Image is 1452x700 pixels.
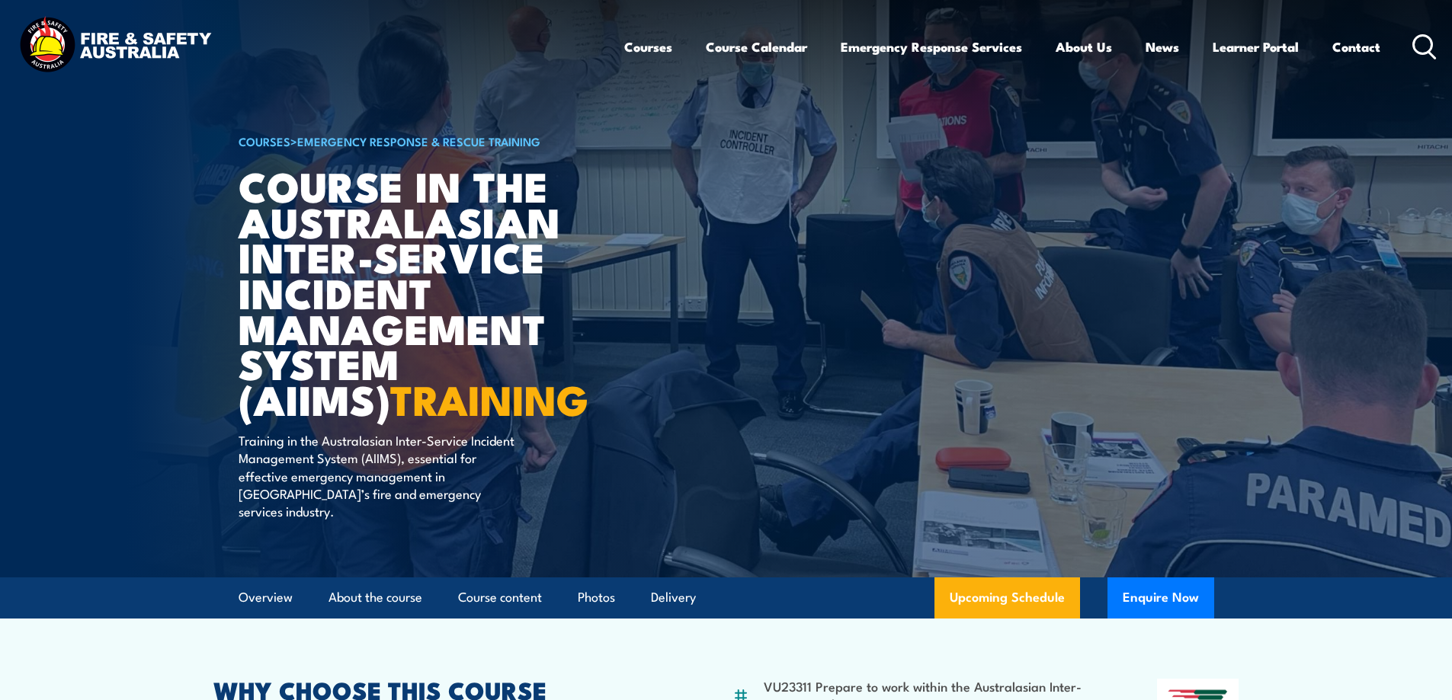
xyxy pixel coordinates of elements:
h6: > [239,132,615,150]
a: Emergency Response Services [841,27,1022,67]
a: Delivery [651,577,696,618]
p: Training in the Australasian Inter-Service Incident Management System (AIIMS), essential for effe... [239,431,517,520]
a: Course Calendar [706,27,807,67]
a: Learner Portal [1213,27,1299,67]
a: About Us [1056,27,1112,67]
a: News [1146,27,1179,67]
a: COURSES [239,133,290,149]
a: Upcoming Schedule [934,577,1080,618]
a: Overview [239,577,293,618]
a: Emergency Response & Rescue Training [297,133,540,149]
h2: WHY CHOOSE THIS COURSE [213,679,659,700]
a: Photos [578,577,615,618]
h1: Course in the Australasian Inter-service Incident Management System (AIIMS) [239,168,615,417]
a: Contact [1332,27,1380,67]
a: About the course [329,577,422,618]
strong: TRAINING [390,366,588,430]
a: Courses [624,27,672,67]
button: Enquire Now [1107,577,1214,618]
a: Course content [458,577,542,618]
